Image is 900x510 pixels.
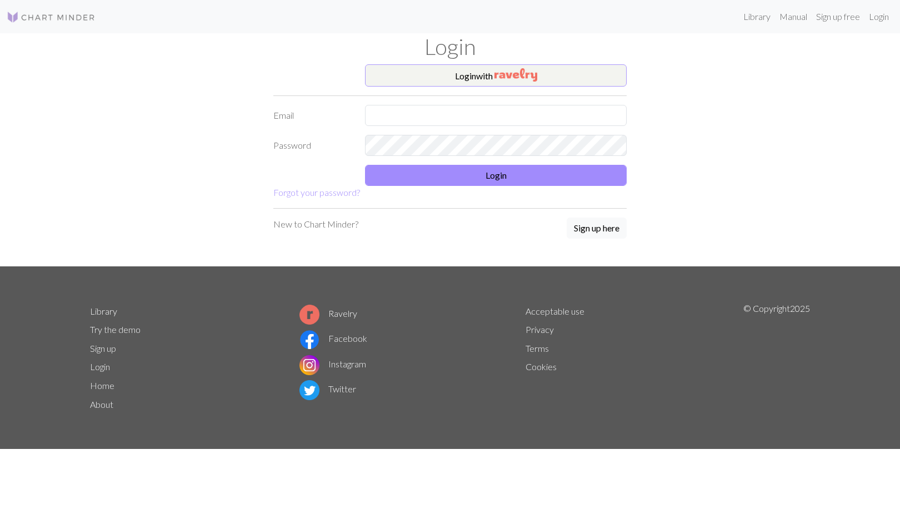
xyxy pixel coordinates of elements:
a: Twitter [299,383,356,394]
a: Sign up here [567,218,627,240]
img: Ravelry [494,68,537,82]
a: Privacy [526,324,554,335]
a: Sign up [90,343,116,354]
a: Login [864,6,893,28]
a: Home [90,380,114,391]
a: Forgot your password? [273,187,360,198]
a: Acceptable use [526,306,584,316]
p: © Copyright 2025 [743,302,810,414]
img: Instagram logo [299,355,319,375]
a: Sign up free [812,6,864,28]
button: Loginwith [365,64,627,87]
a: Login [90,361,110,372]
label: Password [267,135,358,156]
img: Twitter logo [299,380,319,400]
a: Ravelry [299,308,357,319]
button: Login [365,165,627,186]
button: Sign up here [567,218,627,239]
a: Library [739,6,775,28]
img: Logo [7,11,96,24]
a: Terms [526,343,549,354]
a: Try the demo [90,324,141,335]
a: About [90,399,113,410]
h1: Login [83,33,817,60]
label: Email [267,105,358,126]
p: New to Chart Minder? [273,218,358,231]
a: Library [90,306,117,316]
a: Cookies [526,361,557,372]
a: Instagram [299,358,366,369]
img: Ravelry logo [299,305,319,325]
a: Manual [775,6,812,28]
img: Facebook logo [299,330,319,350]
a: Facebook [299,333,367,344]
